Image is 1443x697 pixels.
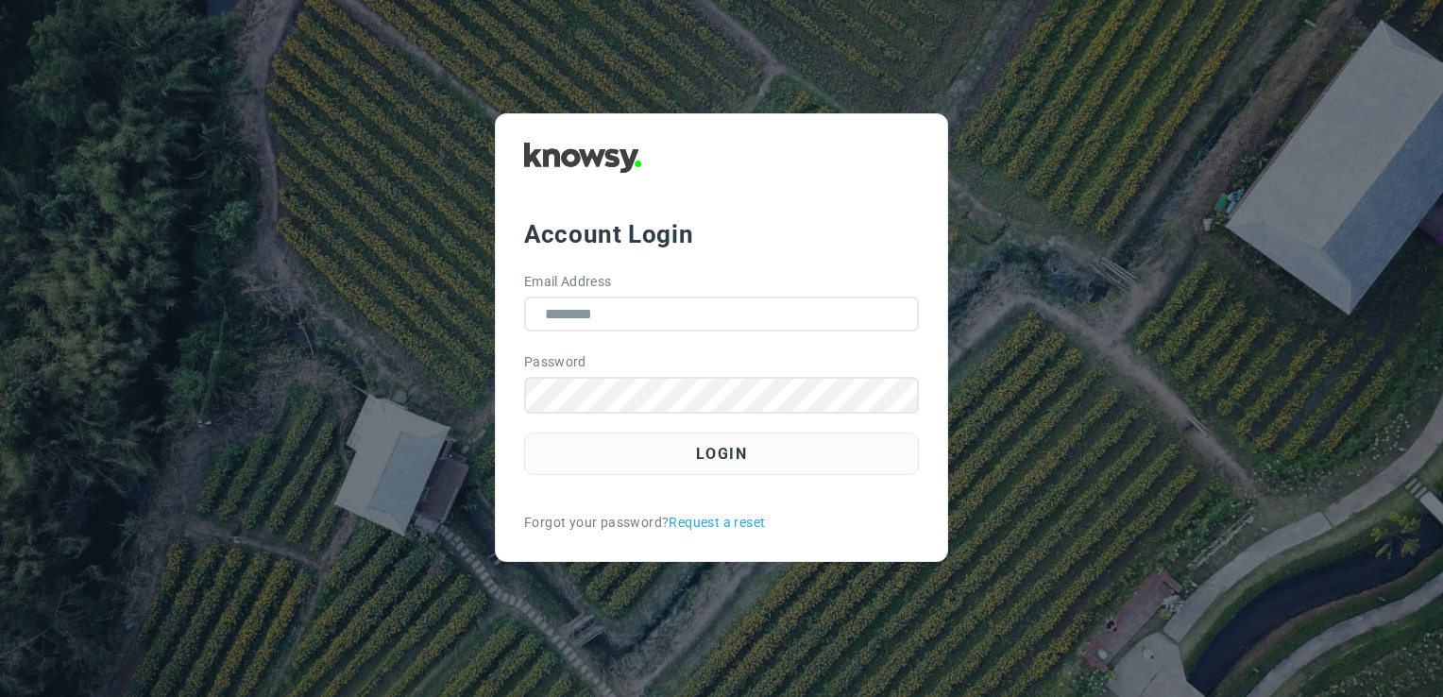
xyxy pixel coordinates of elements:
[669,513,765,533] a: Request a reset
[524,272,612,292] label: Email Address
[524,217,919,251] div: Account Login
[524,513,919,533] div: Forgot your password?
[524,352,586,372] label: Password
[524,433,919,475] button: Login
